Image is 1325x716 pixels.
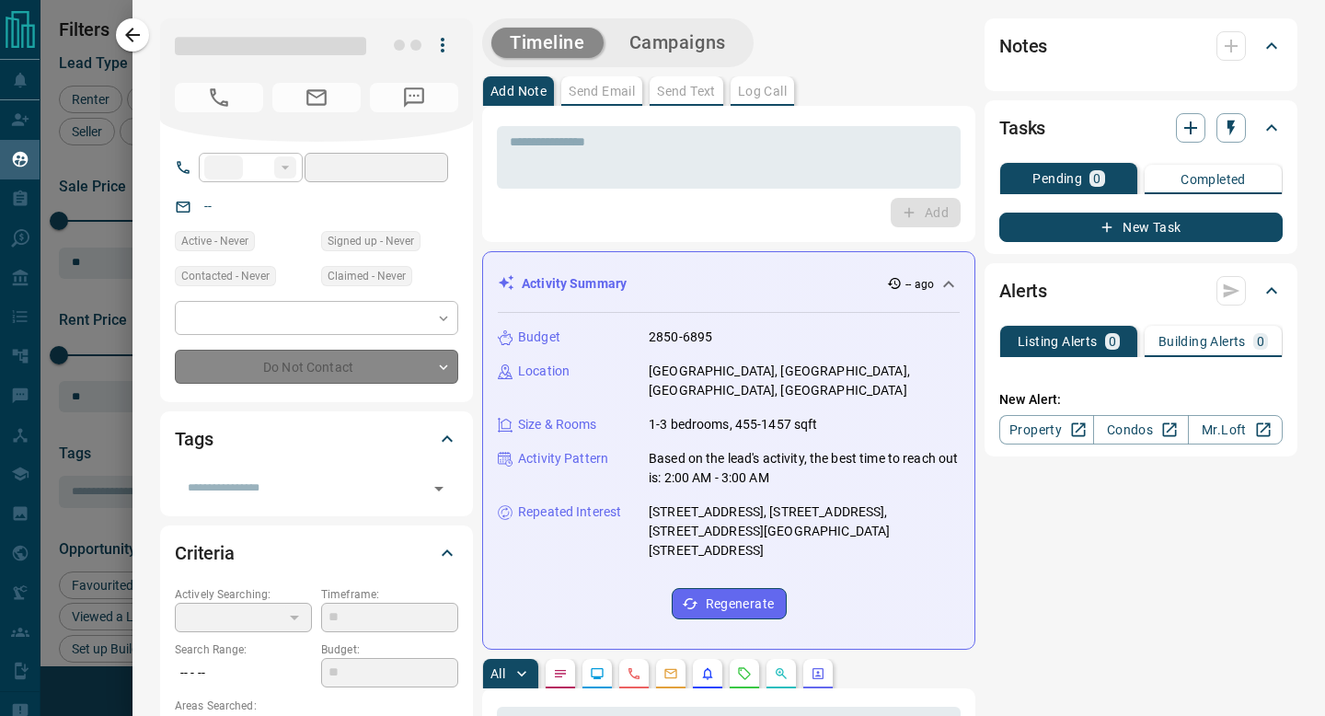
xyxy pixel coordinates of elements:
[999,415,1094,445] a: Property
[999,106,1283,150] div: Tasks
[649,328,712,347] p: 2850-6895
[1093,172,1100,185] p: 0
[518,362,570,381] p: Location
[426,476,452,502] button: Open
[490,85,547,98] p: Add Note
[1158,335,1246,348] p: Building Alerts
[811,666,825,681] svg: Agent Actions
[649,502,960,560] p: [STREET_ADDRESS], [STREET_ADDRESS], [STREET_ADDRESS][GEOGRAPHIC_DATA][STREET_ADDRESS]
[518,449,608,468] p: Activity Pattern
[175,83,263,112] span: No Number
[522,274,627,294] p: Activity Summary
[370,83,458,112] span: No Number
[1188,415,1283,445] a: Mr.Loft
[175,538,235,568] h2: Criteria
[1257,335,1264,348] p: 0
[1181,173,1246,186] p: Completed
[663,666,678,681] svg: Emails
[175,586,312,603] p: Actively Searching:
[175,698,458,714] p: Areas Searched:
[518,328,560,347] p: Budget
[204,199,212,214] a: --
[649,362,960,400] p: [GEOGRAPHIC_DATA], [GEOGRAPHIC_DATA], [GEOGRAPHIC_DATA], [GEOGRAPHIC_DATA]
[999,31,1047,61] h2: Notes
[175,531,458,575] div: Criteria
[737,666,752,681] svg: Requests
[1109,335,1116,348] p: 0
[999,113,1045,143] h2: Tasks
[700,666,715,681] svg: Listing Alerts
[999,269,1283,313] div: Alerts
[328,267,406,285] span: Claimed - Never
[175,641,312,658] p: Search Range:
[272,83,361,112] span: No Email
[999,24,1283,68] div: Notes
[175,658,312,688] p: -- - --
[649,415,818,434] p: 1-3 bedrooms, 455-1457 sqft
[999,276,1047,306] h2: Alerts
[328,232,414,250] span: Signed up - Never
[175,424,213,454] h2: Tags
[518,502,621,522] p: Repeated Interest
[175,417,458,461] div: Tags
[321,641,458,658] p: Budget:
[181,232,248,250] span: Active - Never
[999,390,1283,410] p: New Alert:
[999,213,1283,242] button: New Task
[490,667,505,680] p: All
[1018,335,1098,348] p: Listing Alerts
[491,28,604,58] button: Timeline
[321,586,458,603] p: Timeframe:
[774,666,789,681] svg: Opportunities
[175,350,458,384] div: Do Not Contact
[518,415,597,434] p: Size & Rooms
[498,267,960,301] div: Activity Summary-- ago
[627,666,641,681] svg: Calls
[553,666,568,681] svg: Notes
[1032,172,1082,185] p: Pending
[905,276,934,293] p: -- ago
[181,267,270,285] span: Contacted - Never
[611,28,744,58] button: Campaigns
[1093,415,1188,445] a: Condos
[649,449,960,488] p: Based on the lead's activity, the best time to reach out is: 2:00 AM - 3:00 AM
[590,666,605,681] svg: Lead Browsing Activity
[672,588,787,619] button: Regenerate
